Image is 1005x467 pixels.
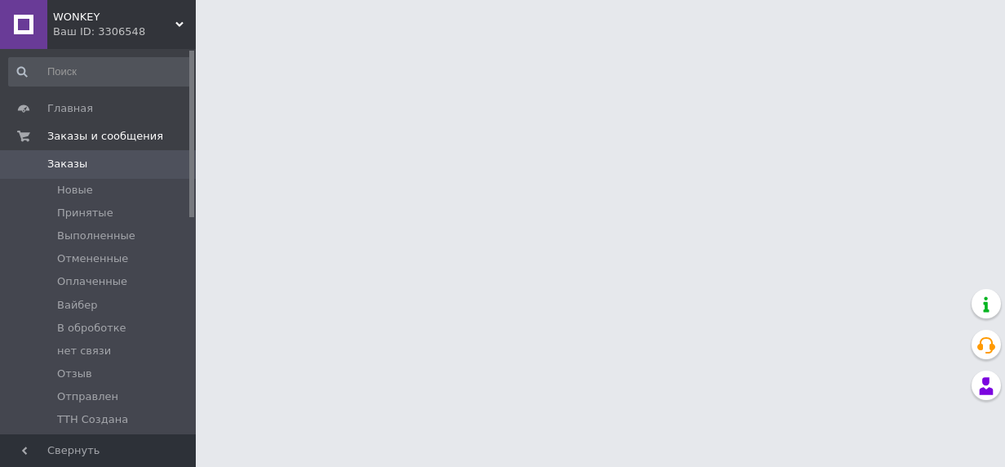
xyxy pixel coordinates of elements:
[57,389,118,404] span: Отправлен
[57,298,98,313] span: Вайбер
[57,412,128,427] span: ТТН Создана
[57,344,111,358] span: нет связи
[57,274,127,289] span: Оплаченные
[53,24,196,39] div: Ваш ID: 3306548
[53,10,175,24] span: WONKEY
[57,251,128,266] span: Отмененные
[8,57,193,87] input: Поиск
[57,183,93,198] span: Новые
[47,157,87,171] span: Заказы
[47,129,163,144] span: Заказы и сообщения
[57,367,92,381] span: Отзыв
[57,229,135,243] span: Выполненные
[47,101,93,116] span: Главная
[57,206,113,220] span: Принятые
[57,321,126,336] span: В оброботке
